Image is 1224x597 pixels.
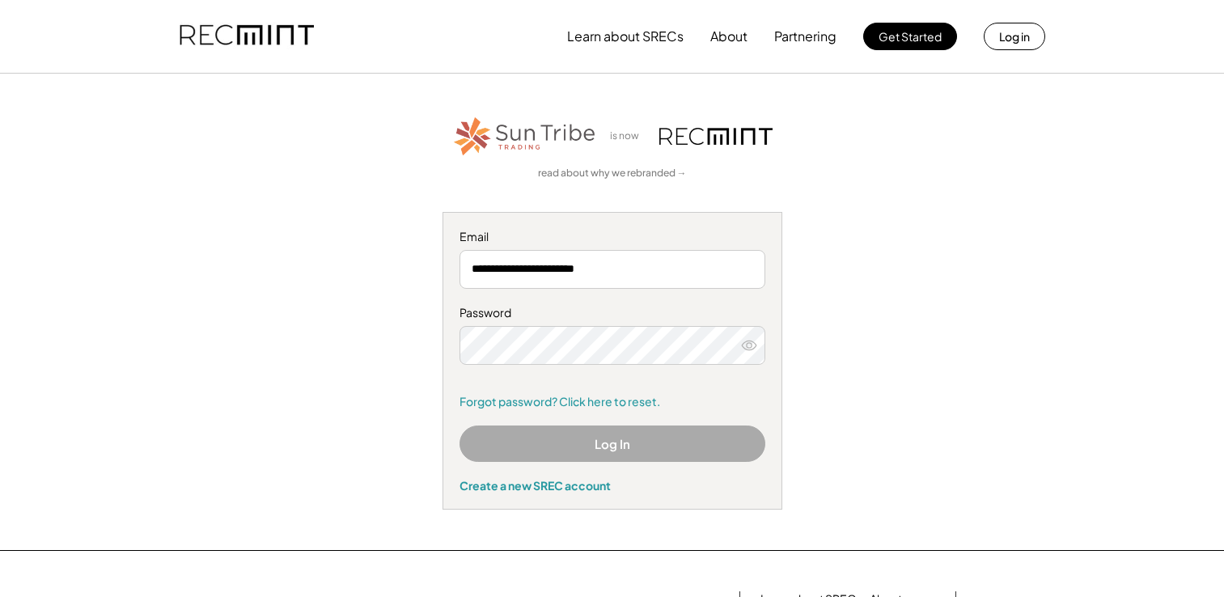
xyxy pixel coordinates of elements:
[460,394,765,410] a: Forgot password? Click here to reset.
[460,229,765,245] div: Email
[460,305,765,321] div: Password
[538,167,687,180] a: read about why we rebranded →
[659,128,773,145] img: recmint-logotype%403x.png
[606,129,651,143] div: is now
[180,9,314,64] img: recmint-logotype%403x.png
[710,20,748,53] button: About
[460,478,765,493] div: Create a new SREC account
[452,114,598,159] img: STT_Horizontal_Logo%2B-%2BColor.png
[567,20,684,53] button: Learn about SRECs
[774,20,836,53] button: Partnering
[863,23,957,50] button: Get Started
[984,23,1045,50] button: Log in
[460,426,765,462] button: Log In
